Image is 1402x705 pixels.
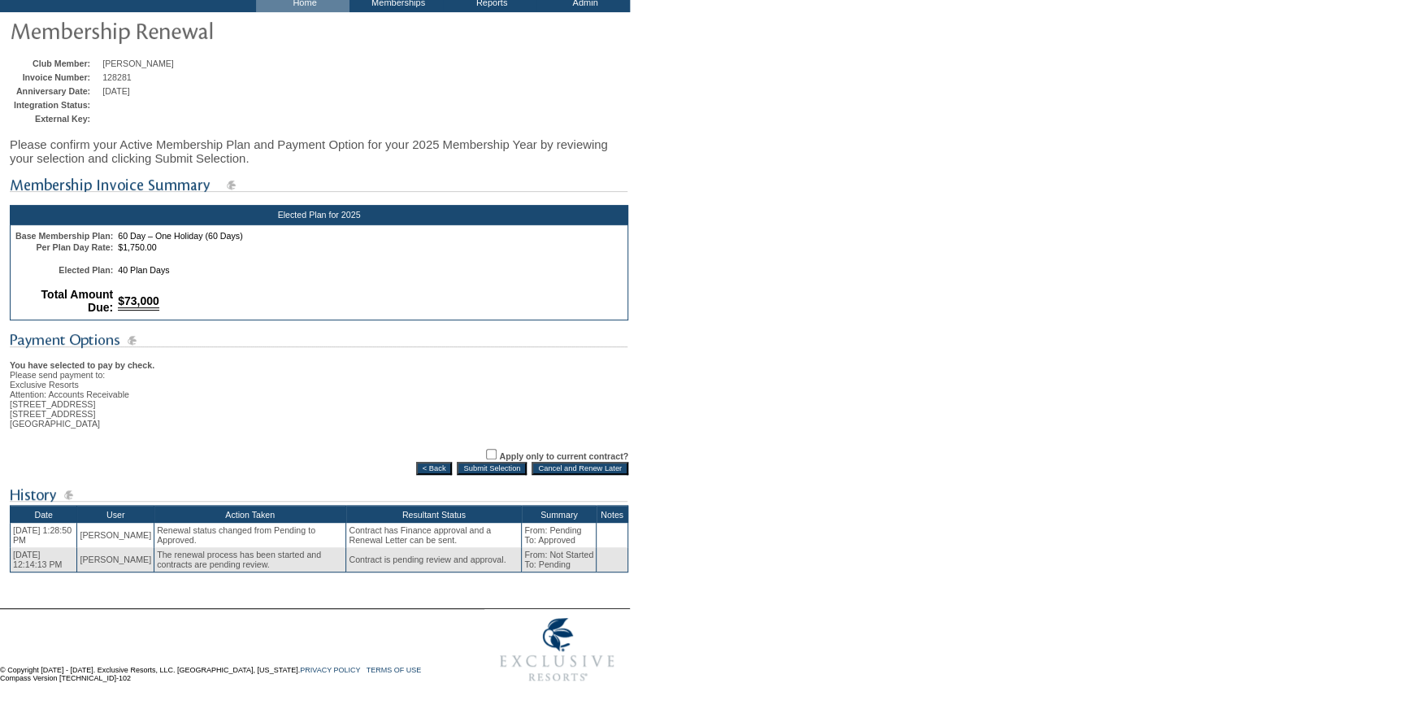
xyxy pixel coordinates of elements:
td: 40 Plan Days [116,265,624,275]
span: [DATE] [102,86,130,96]
img: subTtlHistory.gif [10,485,627,505]
b: You have selected to pay by check. [10,360,154,370]
td: Invoice Number: [14,72,98,82]
td: [PERSON_NAME] [77,547,154,572]
th: Summary [522,506,597,524]
label: Apply only to current contract? [499,451,628,461]
input: Submit Selection [457,462,527,475]
td: $1,750.00 [116,242,624,252]
a: TERMS OF USE [367,666,422,674]
td: Contract is pending review and approval. [346,547,522,572]
td: Renewal status changed from Pending to Approved. [154,523,346,547]
td: 60 Day – One Holiday (60 Days) [116,231,624,241]
th: Action Taken [154,506,346,524]
td: From: Not Started To: Pending [522,547,597,572]
div: Please send payment to: Exclusive Resorts Attention: Accounts Receivable [STREET_ADDRESS] [STREET... [10,350,628,429]
td: External Key: [14,114,98,124]
td: [PERSON_NAME] [77,523,154,547]
b: Total Amount Due: [41,288,114,314]
th: Date [11,506,77,524]
th: User [77,506,154,524]
b: Per Plan Day Rate: [36,242,113,252]
span: [PERSON_NAME] [102,59,174,68]
span: $73,000 [118,294,159,311]
div: Please confirm your Active Membership Plan and Payment Option for your 2025 Membership Year by re... [10,129,628,173]
img: subTtlMembershipInvoiceSummary.gif [10,175,627,195]
img: Exclusive Resorts [484,609,630,690]
img: pgTtlMembershipRenewal.gif [10,14,335,46]
td: Contract has Finance approval and a Renewal Letter can be sent. [346,523,522,547]
b: Base Membership Plan: [15,231,113,241]
th: Resultant Status [346,506,522,524]
td: Integration Status: [14,100,98,110]
th: Notes [597,506,628,524]
div: Elected Plan for 2025 [10,205,628,224]
a: PRIVACY POLICY [300,666,360,674]
td: From: Pending To: Approved [522,523,597,547]
span: 128281 [102,72,132,82]
input: < Back [416,462,453,475]
td: [DATE] 12:14:13 PM [11,547,77,572]
td: [DATE] 1:28:50 PM [11,523,77,547]
td: Anniversary Date: [14,86,98,96]
td: The renewal process has been started and contracts are pending review. [154,547,346,572]
img: subTtlPaymentOptions.gif [10,330,627,350]
td: Club Member: [14,59,98,68]
b: Elected Plan: [59,265,113,275]
input: Cancel and Renew Later [532,462,628,475]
